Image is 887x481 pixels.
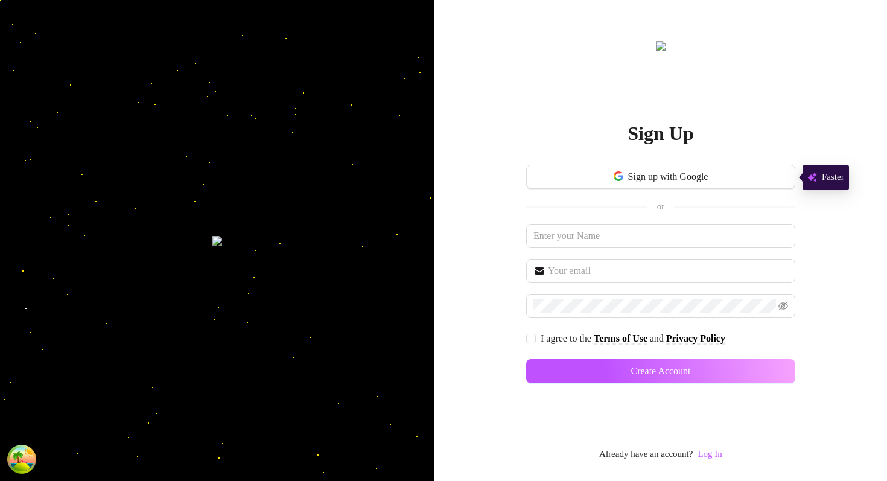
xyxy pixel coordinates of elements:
a: Log In [698,447,722,462]
strong: Privacy Policy [666,333,725,343]
strong: Terms of Use [594,333,647,343]
button: Sign up with Google [526,165,795,189]
img: logo.svg [656,41,666,51]
span: Already have an account? [599,447,693,462]
img: signup-background.svg [212,236,222,246]
span: Faster [822,170,844,185]
img: svg%3e [807,170,817,185]
span: Create Account [631,366,690,377]
input: Your email [548,264,788,278]
h2: Sign Up [628,121,693,146]
span: or [657,202,665,211]
button: Create Account [526,359,795,383]
a: Log In [698,449,722,459]
span: eye-invisible [778,301,788,311]
a: Privacy Policy [666,333,725,345]
input: Enter your Name [526,224,795,248]
span: and [650,333,666,343]
button: Open Tanstack query devtools [10,447,34,471]
span: Sign up with Google [628,171,708,182]
a: Terms of Use [594,333,647,345]
span: I agree to the [541,333,594,343]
